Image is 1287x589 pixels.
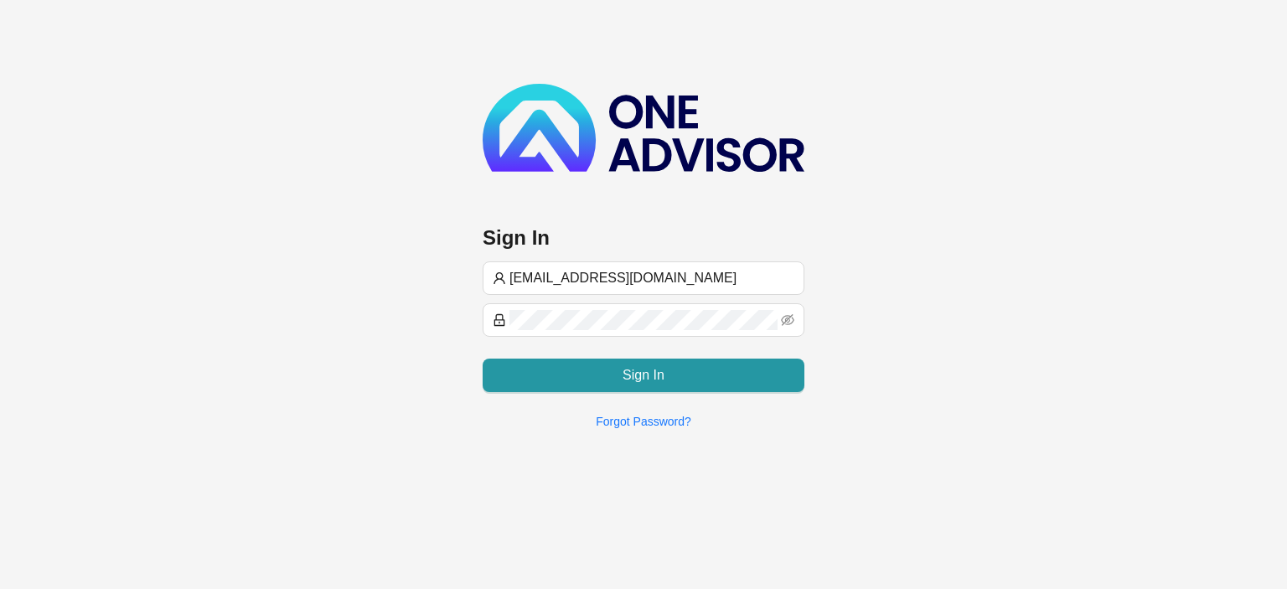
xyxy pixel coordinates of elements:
span: user [493,271,506,285]
button: Sign In [483,359,804,392]
span: eye-invisible [781,313,794,327]
input: Username [509,268,794,288]
a: Forgot Password? [596,415,691,428]
span: Sign In [623,365,664,385]
h3: Sign In [483,225,804,251]
img: b89e593ecd872904241dc73b71df2e41-logo-dark.svg [483,84,804,172]
span: lock [493,313,506,327]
